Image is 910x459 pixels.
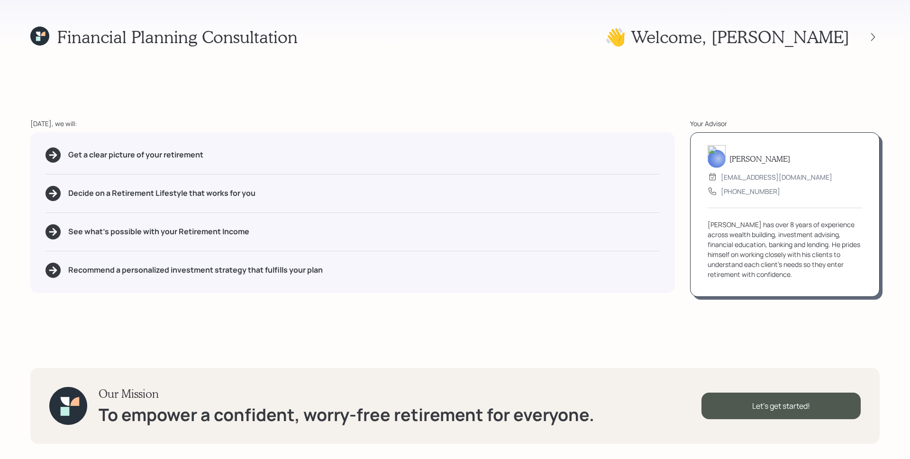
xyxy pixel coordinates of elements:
div: [EMAIL_ADDRESS][DOMAIN_NAME] [721,172,832,182]
div: Your Advisor [690,119,880,129]
img: james-distasi-headshot.png [708,145,726,168]
div: [DATE], we will: [30,119,675,129]
h5: Recommend a personalized investment strategy that fulfills your plan [68,266,323,275]
h5: Get a clear picture of your retirement [68,150,203,159]
h5: See what's possible with your Retirement Income [68,227,249,236]
h5: [PERSON_NAME] [729,154,790,163]
div: [PERSON_NAME] has over 8 years of experience across wealth building, investment advising, financi... [708,220,862,279]
h5: Decide on a Retirement Lifestyle that works for you [68,189,255,198]
div: [PHONE_NUMBER] [721,186,780,196]
div: Let's get started! [701,393,861,419]
h1: To empower a confident, worry-free retirement for everyone. [99,404,594,425]
h1: Financial Planning Consultation [57,27,298,47]
h3: Our Mission [99,387,594,401]
h1: 👋 Welcome , [PERSON_NAME] [605,27,849,47]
